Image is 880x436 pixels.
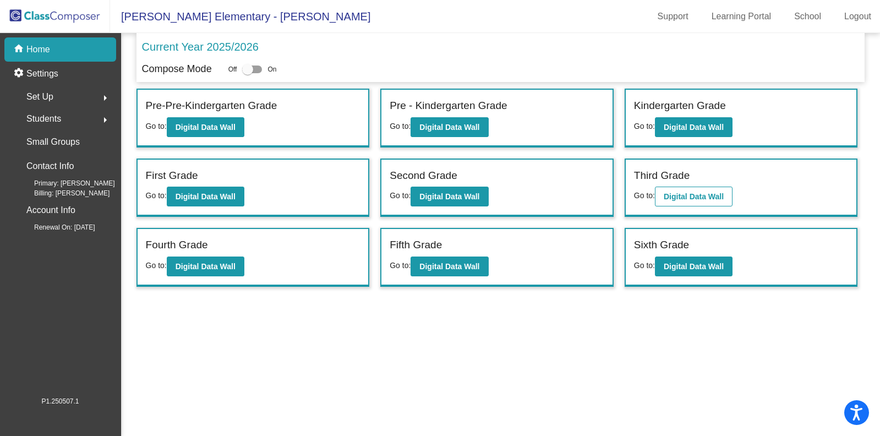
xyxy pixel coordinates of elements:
[17,188,110,198] span: Billing: [PERSON_NAME]
[17,222,95,232] span: Renewal On: [DATE]
[390,98,507,114] label: Pre - Kindergarten Grade
[411,117,488,137] button: Digital Data Wall
[99,113,112,127] mat-icon: arrow_right
[634,122,655,130] span: Go to:
[146,98,277,114] label: Pre-Pre-Kindergarten Grade
[390,191,411,200] span: Go to:
[110,8,370,25] span: [PERSON_NAME] Elementary - [PERSON_NAME]
[228,64,237,74] span: Off
[634,168,690,184] label: Third Grade
[176,192,236,201] b: Digital Data Wall
[13,67,26,80] mat-icon: settings
[634,237,689,253] label: Sixth Grade
[390,168,457,184] label: Second Grade
[411,257,488,276] button: Digital Data Wall
[26,134,80,150] p: Small Groups
[99,91,112,105] mat-icon: arrow_right
[664,123,724,132] b: Digital Data Wall
[146,191,167,200] span: Go to:
[146,168,198,184] label: First Grade
[26,159,74,174] p: Contact Info
[176,123,236,132] b: Digital Data Wall
[655,187,733,206] button: Digital Data Wall
[419,123,479,132] b: Digital Data Wall
[655,117,733,137] button: Digital Data Wall
[26,89,53,105] span: Set Up
[267,64,276,74] span: On
[13,43,26,56] mat-icon: home
[26,67,58,80] p: Settings
[419,192,479,201] b: Digital Data Wall
[26,203,75,218] p: Account Info
[146,237,208,253] label: Fourth Grade
[785,8,830,25] a: School
[26,111,61,127] span: Students
[167,187,244,206] button: Digital Data Wall
[146,261,167,270] span: Go to:
[411,187,488,206] button: Digital Data Wall
[142,39,259,55] p: Current Year 2025/2026
[390,237,442,253] label: Fifth Grade
[167,117,244,137] button: Digital Data Wall
[419,262,479,271] b: Digital Data Wall
[26,43,50,56] p: Home
[664,262,724,271] b: Digital Data Wall
[634,98,726,114] label: Kindergarten Grade
[634,191,655,200] span: Go to:
[167,257,244,276] button: Digital Data Wall
[664,192,724,201] b: Digital Data Wall
[835,8,880,25] a: Logout
[390,122,411,130] span: Go to:
[176,262,236,271] b: Digital Data Wall
[17,178,115,188] span: Primary: [PERSON_NAME]
[703,8,780,25] a: Learning Portal
[390,261,411,270] span: Go to:
[634,261,655,270] span: Go to:
[649,8,697,25] a: Support
[142,62,212,77] p: Compose Mode
[655,257,733,276] button: Digital Data Wall
[146,122,167,130] span: Go to:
